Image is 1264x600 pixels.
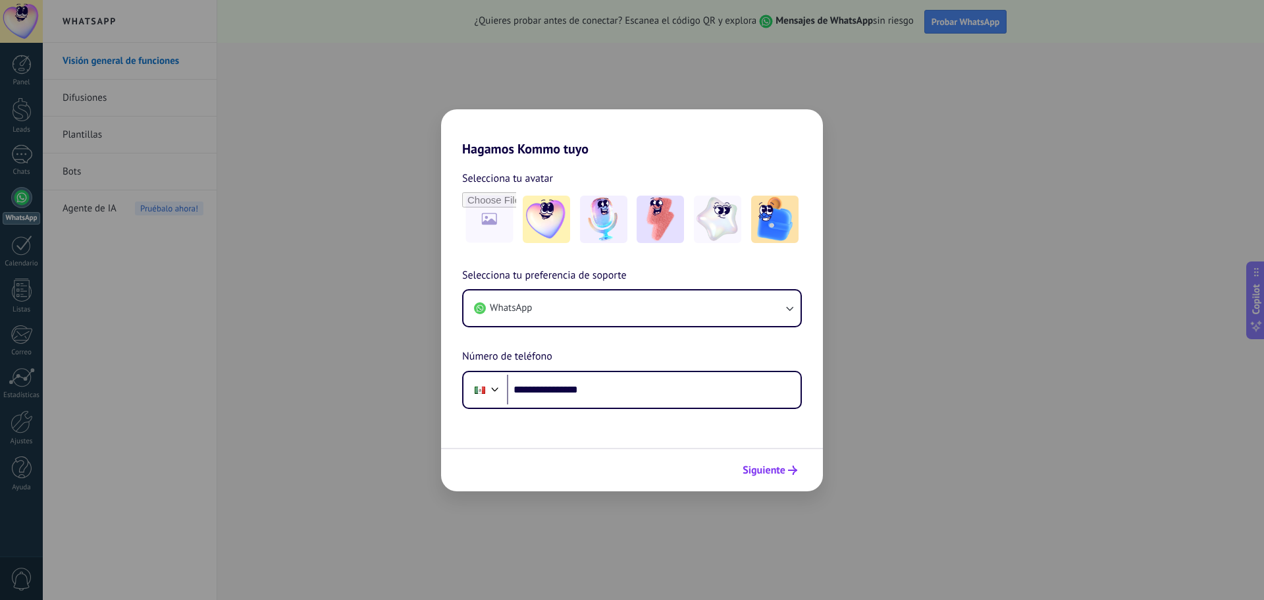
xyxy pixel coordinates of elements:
[523,196,570,243] img: -1.jpeg
[462,267,627,285] span: Selecciona tu preferencia de soporte
[694,196,741,243] img: -4.jpeg
[751,196,799,243] img: -5.jpeg
[637,196,684,243] img: -3.jpeg
[462,348,552,366] span: Número de teléfono
[580,196,627,243] img: -2.jpeg
[463,290,801,326] button: WhatsApp
[743,466,785,475] span: Siguiente
[462,170,553,187] span: Selecciona tu avatar
[467,376,492,404] div: Mexico: + 52
[441,109,823,157] h2: Hagamos Kommo tuyo
[490,302,532,315] span: WhatsApp
[737,459,803,481] button: Siguiente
